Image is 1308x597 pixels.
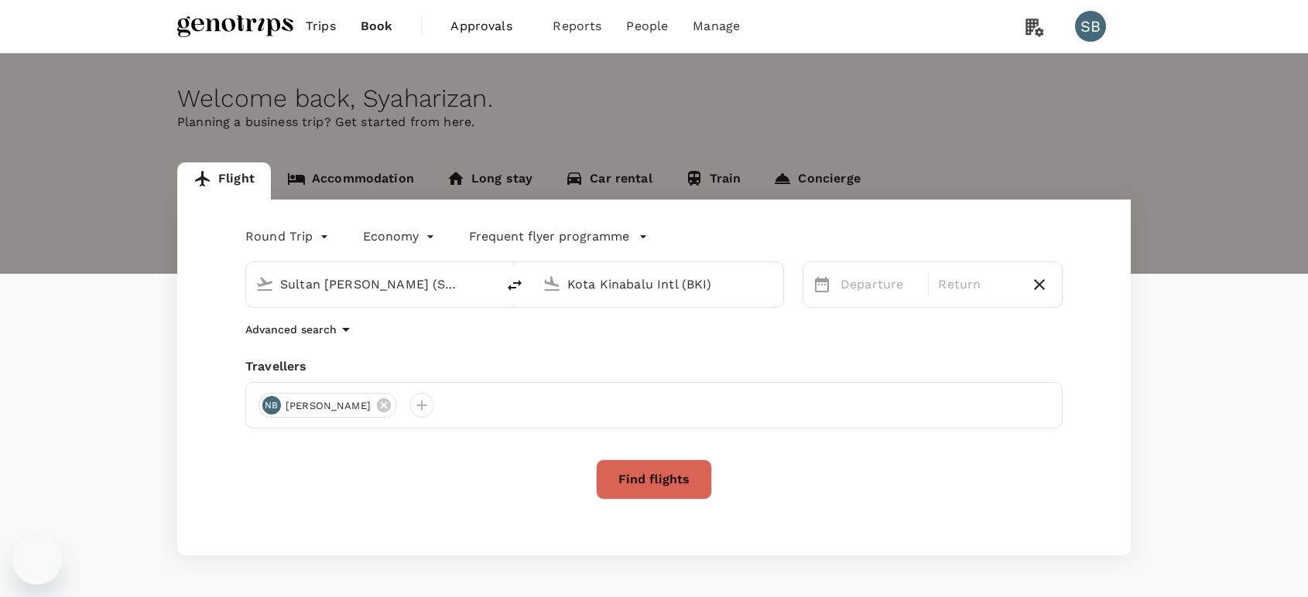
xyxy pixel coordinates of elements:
span: Trips [306,17,336,36]
div: Economy [363,224,438,249]
span: Book [361,17,393,36]
span: Approvals [450,17,528,36]
span: Manage [693,17,740,36]
span: People [626,17,668,36]
button: Open [772,282,776,285]
button: Open [485,282,488,285]
button: Find flights [596,459,712,500]
div: NB [262,396,281,414]
input: Going to [567,272,751,296]
a: Car rental [549,162,669,200]
a: Accommodation [271,162,430,200]
button: Advanced search [245,320,355,339]
img: Genotrips - ALL [177,9,293,43]
a: Concierge [757,162,876,200]
button: delete [496,267,533,304]
div: Travellers [245,357,1063,376]
a: Train [669,162,758,200]
p: Planning a business trip? Get started from here. [177,113,1131,131]
a: Flight [177,162,271,200]
div: Welcome back , Syaharizan . [177,84,1131,113]
span: Reports [553,17,601,36]
div: Round Trip [245,224,332,249]
div: NB[PERSON_NAME] [259,393,397,418]
p: Return [938,275,1016,294]
span: [PERSON_NAME] [276,398,380,414]
a: Long stay [430,162,549,200]
iframe: Button to launch messaging window [12,535,62,585]
input: Depart from [280,272,464,296]
p: Advanced search [245,322,337,337]
p: Departure [841,275,919,294]
p: Frequent flyer programme [469,227,629,246]
button: Frequent flyer programme [469,227,648,246]
div: SB [1075,11,1106,42]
